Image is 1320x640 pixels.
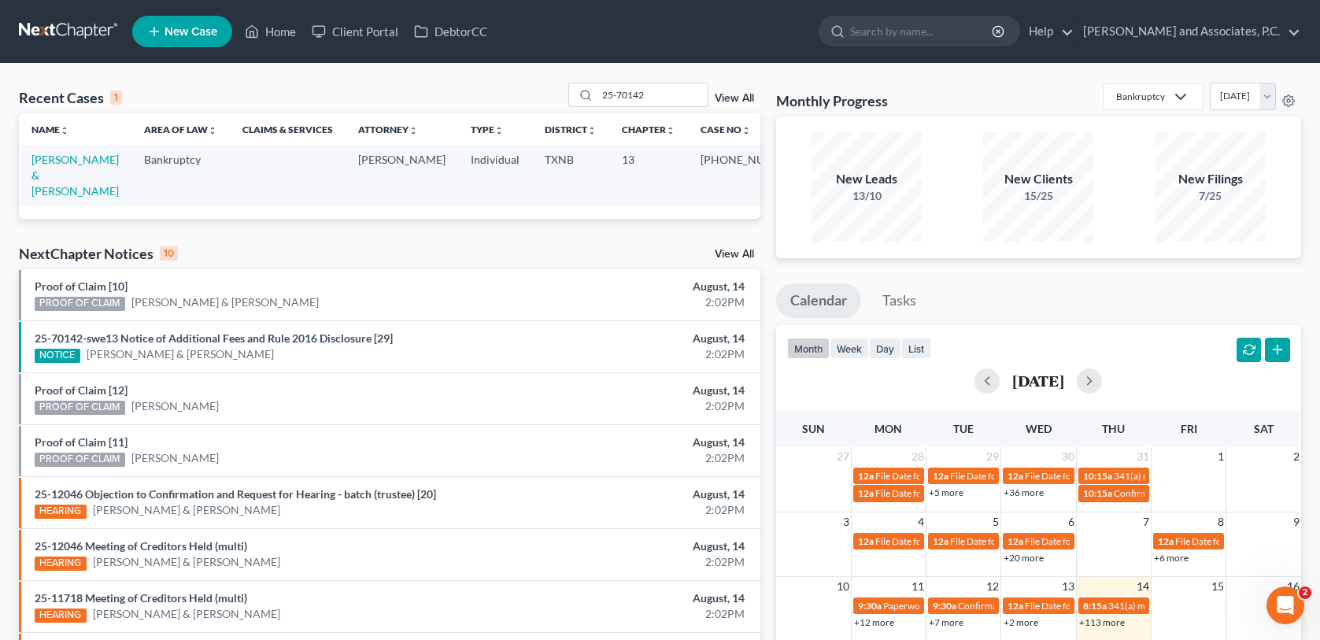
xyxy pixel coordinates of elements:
span: 12a [933,535,948,547]
td: Bankruptcy [131,145,230,205]
span: File Date for [PERSON_NAME] [875,535,1001,547]
a: Area of Lawunfold_more [144,124,217,135]
a: Tasks [868,283,930,318]
span: 29 [985,447,1000,466]
a: +6 more [1154,552,1189,564]
a: Typeunfold_more [471,124,504,135]
span: 30 [1060,447,1076,466]
span: 12a [1008,600,1023,612]
span: 2 [1292,447,1301,466]
a: Chapterunfold_more [622,124,675,135]
div: PROOF OF CLAIM [35,453,125,467]
td: [PHONE_NUMBER] [688,145,811,205]
span: 15 [1210,577,1226,596]
div: 2:02PM [519,346,745,362]
span: Sat [1254,422,1274,435]
span: 12a [858,470,874,482]
span: 12a [858,487,874,499]
span: 8 [1216,512,1226,531]
span: File Date for [PERSON_NAME] [1025,600,1151,612]
i: unfold_more [60,126,69,135]
a: Proof of Claim [12] [35,383,128,397]
span: 3 [841,512,851,531]
div: Bankruptcy [1116,90,1165,103]
div: August, 14 [519,486,745,502]
div: Recent Cases [19,88,122,107]
a: Calendar [776,283,861,318]
span: 12a [858,535,874,547]
div: 2:02PM [519,606,745,622]
td: Individual [458,145,532,205]
div: HEARING [35,609,87,623]
button: month [787,338,830,359]
span: File Date for [PERSON_NAME][GEOGRAPHIC_DATA] [875,470,1096,482]
span: 4 [916,512,926,531]
a: Case Nounfold_more [701,124,751,135]
a: [PERSON_NAME] & [PERSON_NAME] [131,294,319,310]
span: Confirmation hearing for [PERSON_NAME] & [PERSON_NAME] [958,600,1220,612]
a: [PERSON_NAME] & [PERSON_NAME] [87,346,274,362]
div: 2:02PM [519,554,745,570]
div: NextChapter Notices [19,244,178,263]
div: HEARING [35,557,87,571]
span: File Date for [PERSON_NAME] [950,535,1076,547]
span: 5 [991,512,1000,531]
a: [PERSON_NAME] & [PERSON_NAME] [93,554,280,570]
th: Claims & Services [230,113,346,145]
i: unfold_more [666,126,675,135]
span: Wed [1026,422,1052,435]
span: 10:15a [1083,487,1112,499]
a: 25-12046 Objection to Confirmation and Request for Hearing - batch (trustee) [20] [35,487,436,501]
div: 2:02PM [519,502,745,518]
span: File Date for [PERSON_NAME] & [PERSON_NAME] [875,487,1085,499]
h2: [DATE] [1012,372,1064,389]
span: Sun [802,422,825,435]
a: Districtunfold_more [545,124,597,135]
div: 10 [160,246,178,261]
a: Proof of Claim [10] [35,279,128,293]
span: 11 [910,577,926,596]
div: August, 14 [519,331,745,346]
button: day [869,338,901,359]
span: New Case [165,26,217,38]
div: 7/25 [1155,188,1266,204]
div: August, 14 [519,538,745,554]
a: +20 more [1004,552,1044,564]
a: +5 more [929,486,963,498]
div: PROOF OF CLAIM [35,401,125,415]
span: 10:15a [1083,470,1112,482]
div: HEARING [35,505,87,519]
span: 9 [1292,512,1301,531]
a: +36 more [1004,486,1044,498]
a: Home [237,17,304,46]
div: New Clients [983,170,1093,188]
div: August, 14 [519,590,745,606]
span: 9:30a [933,600,956,612]
i: unfold_more [741,126,751,135]
span: 28 [910,447,926,466]
a: Client Portal [304,17,406,46]
a: [PERSON_NAME] [131,450,219,466]
span: 2 [1299,586,1311,599]
i: unfold_more [208,126,217,135]
a: 25-70142-swe13 Notice of Additional Fees and Rule 2016 Disclosure [29] [35,331,393,345]
span: 27 [835,447,851,466]
div: 2:02PM [519,398,745,414]
input: Search by name... [850,17,994,46]
span: 12a [1008,470,1023,482]
a: [PERSON_NAME] and Associates, P.C. [1075,17,1300,46]
span: 13 [1060,577,1076,596]
span: 1 [1216,447,1226,466]
div: August, 14 [519,279,745,294]
span: 12a [1158,535,1174,547]
div: August, 14 [519,435,745,450]
span: 16 [1285,577,1301,596]
div: New Leads [812,170,922,188]
span: Thu [1102,422,1125,435]
span: Fri [1181,422,1197,435]
div: 15/25 [983,188,1093,204]
span: 341(a) meeting for [PERSON_NAME] [1108,600,1260,612]
span: Mon [874,422,902,435]
button: list [901,338,931,359]
a: +113 more [1079,616,1125,628]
